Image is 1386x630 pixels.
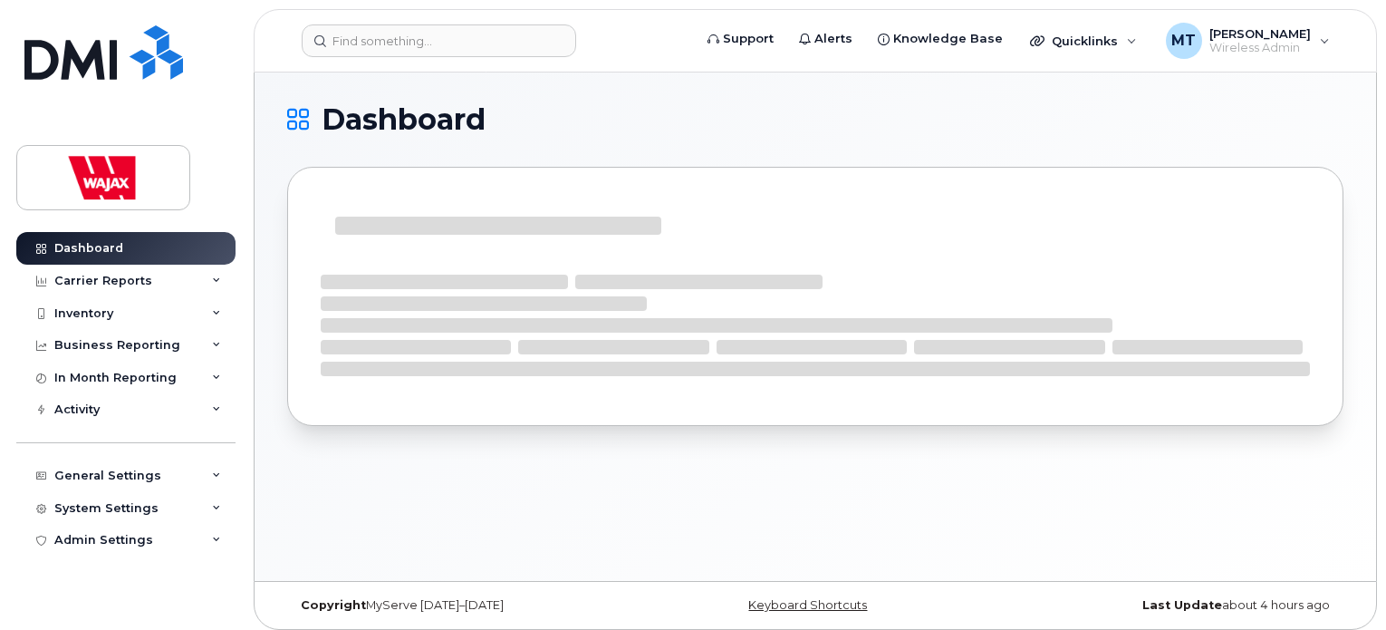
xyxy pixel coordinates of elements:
[748,598,867,612] a: Keyboard Shortcuts
[301,598,366,612] strong: Copyright
[322,106,486,133] span: Dashboard
[991,598,1343,613] div: about 4 hours ago
[287,598,640,613] div: MyServe [DATE]–[DATE]
[1142,598,1222,612] strong: Last Update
